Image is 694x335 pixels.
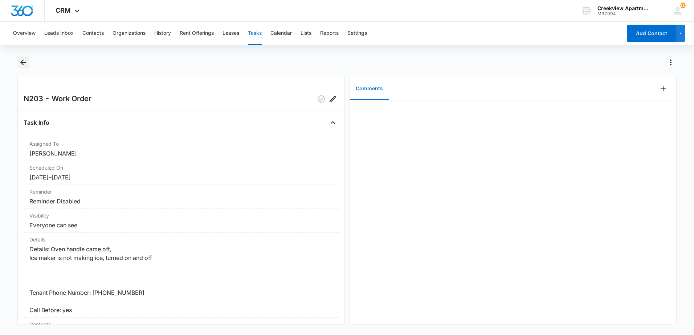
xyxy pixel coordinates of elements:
div: DetailsDetails: Oven handle came off, Ice maker is not making ice, turned on and off Tenant Phone... [24,233,339,318]
span: 212 [680,3,686,8]
dd: Details: Oven handle came off, Ice maker is not making ice, turned on and off Tenant Phone Number... [29,245,333,314]
dd: [PERSON_NAME] [29,149,333,158]
button: Add Contact [627,25,676,42]
button: Lists [301,22,311,45]
dt: Reminder [29,188,333,195]
button: Actions [665,57,677,68]
dd: Reminder Disabled [29,197,333,206]
button: Leads Inbox [44,22,74,45]
button: Rent Offerings [180,22,214,45]
button: Overview [13,22,36,45]
div: notifications count [680,3,686,8]
button: Close [327,117,339,128]
button: Tasks [248,22,262,45]
div: ReminderReminder Disabled [24,185,339,209]
button: Settings [347,22,367,45]
button: Contacts [82,22,104,45]
h4: Task Info [24,118,49,127]
div: VisibilityEveryone can see [24,209,339,233]
div: account name [597,5,650,11]
button: Organizations [113,22,146,45]
dt: Visibility [29,212,333,219]
dt: Contacts [29,320,333,328]
div: Assigned To[PERSON_NAME] [24,137,339,161]
button: Edit [327,93,339,105]
div: account id [597,11,650,16]
dt: Details [29,236,333,243]
dt: Assigned To [29,140,333,148]
span: CRM [56,7,71,14]
button: Comments [350,78,389,100]
button: Reports [320,22,339,45]
button: History [154,22,171,45]
div: Scheduled On[DATE]–[DATE] [24,161,339,185]
button: Add Comment [657,83,669,95]
dt: Scheduled On [29,164,333,171]
button: Back [17,57,29,68]
button: Leases [223,22,239,45]
h2: N203 - Work Order [24,93,91,105]
dd: [DATE] – [DATE] [29,173,333,182]
button: Calendar [270,22,292,45]
dd: Everyone can see [29,221,333,229]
